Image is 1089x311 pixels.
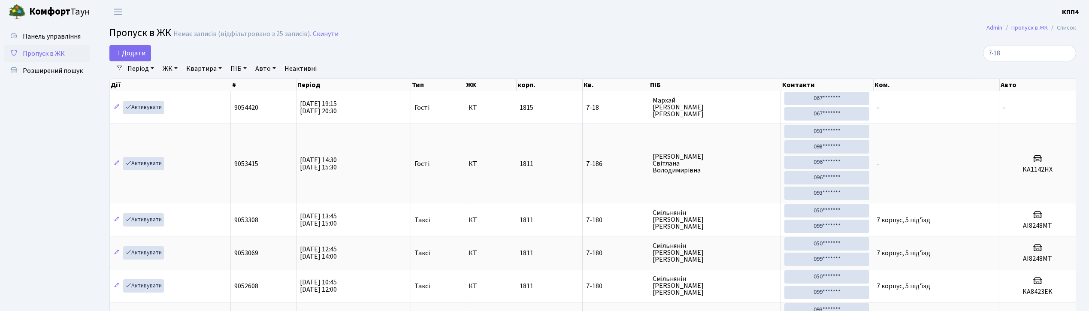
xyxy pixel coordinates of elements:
a: Авто [252,61,279,76]
a: ЖК [159,61,181,76]
a: Активувати [123,213,164,226]
a: Панель управління [4,28,90,45]
span: Таксі [414,283,430,290]
a: Активувати [123,101,164,114]
a: Активувати [123,246,164,260]
span: КТ [469,250,513,257]
h5: KA1142HX [1003,166,1072,174]
span: Таксі [414,250,430,257]
span: КТ [469,283,513,290]
span: Смільнянін [PERSON_NAME] [PERSON_NAME] [653,209,777,230]
span: 9053308 [234,215,258,225]
span: 9054420 [234,103,258,112]
th: корп. [517,79,583,91]
span: Таун [29,5,90,19]
button: Переключити навігацію [107,5,129,19]
a: Додати [109,45,151,61]
a: Пропуск в ЖК [4,45,90,62]
span: 1811 [520,159,533,169]
a: Пропуск в ЖК [1011,23,1048,32]
h5: KA8423EK [1003,288,1072,296]
a: Квартира [183,61,225,76]
th: ЖК [465,79,517,91]
span: Пропуск в ЖК [109,25,171,40]
a: Admin [986,23,1002,32]
th: # [231,79,296,91]
b: Комфорт [29,5,70,18]
span: Таксі [414,217,430,223]
a: Розширений пошук [4,62,90,79]
h5: AI8248MT [1003,222,1072,230]
span: 7-18 [586,104,645,111]
span: КТ [469,217,513,223]
span: 1811 [520,215,533,225]
span: [DATE] 10:45 [DATE] 12:00 [300,278,337,294]
span: 7-180 [586,250,645,257]
span: Панель управління [23,32,81,41]
th: Авто [1000,79,1077,91]
span: - [877,159,879,169]
th: Період [296,79,411,91]
span: КТ [469,104,513,111]
th: Кв. [583,79,649,91]
span: - [877,103,879,112]
span: 7 корпус, 5 під'їзд [877,281,930,291]
span: 9053415 [234,159,258,169]
span: Додати [115,48,145,58]
span: Гості [414,104,430,111]
th: Ком. [874,79,1000,91]
span: КТ [469,160,513,167]
th: Тип [411,79,465,91]
th: Дії [110,79,231,91]
span: 9053069 [234,248,258,258]
span: 7-180 [586,217,645,223]
span: [DATE] 14:30 [DATE] 15:30 [300,155,337,172]
span: 7 корпус, 5 під'їзд [877,248,930,258]
h5: AI8248MT [1003,255,1072,263]
span: - [1003,103,1005,112]
span: 7 корпус, 5 під'їзд [877,215,930,225]
span: [DATE] 19:15 [DATE] 20:30 [300,99,337,116]
span: Смільнянін [PERSON_NAME] [PERSON_NAME] [653,275,777,296]
a: Період [124,61,157,76]
a: ПІБ [227,61,250,76]
a: Неактивні [281,61,320,76]
span: 7-186 [586,160,645,167]
div: Немає записів (відфільтровано з 25 записів). [173,30,311,38]
span: 1811 [520,248,533,258]
span: 7-180 [586,283,645,290]
span: Пропуск в ЖК [23,49,65,58]
span: Розширений пошук [23,66,83,75]
img: logo.png [9,3,26,21]
span: 9052608 [234,281,258,291]
th: Контакти [781,79,874,91]
span: [DATE] 13:45 [DATE] 15:00 [300,211,337,228]
th: ПІБ [649,79,781,91]
a: Скинути [313,30,339,38]
span: [DATE] 12:45 [DATE] 14:00 [300,245,337,261]
span: 1815 [520,103,533,112]
input: Пошук... [983,45,1076,61]
span: Смільнянін [PERSON_NAME] [PERSON_NAME] [653,242,777,263]
li: Список [1048,23,1076,33]
a: Активувати [123,157,164,170]
a: КПП4 [1062,7,1079,17]
span: Гості [414,160,430,167]
nav: breadcrumb [974,19,1089,37]
a: Активувати [123,279,164,293]
span: Мархай [PERSON_NAME] [PERSON_NAME] [653,97,777,118]
span: [PERSON_NAME] Світлана Володимирівна [653,153,777,174]
span: 1811 [520,281,533,291]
